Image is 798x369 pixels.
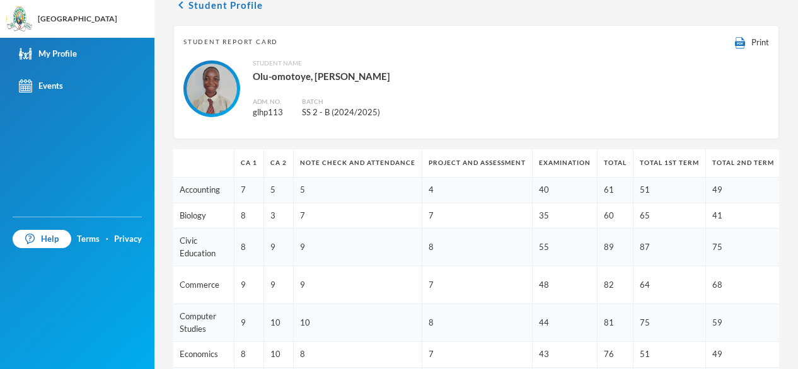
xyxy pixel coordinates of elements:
[422,342,533,368] td: 7
[173,304,234,342] td: Computer Studies
[38,13,117,25] div: [GEOGRAPHIC_DATA]
[264,203,294,229] td: 3
[706,178,781,203] td: 49
[234,342,264,368] td: 8
[533,149,598,178] th: Examination
[114,233,142,246] a: Privacy
[234,229,264,266] td: 8
[533,266,598,304] td: 48
[264,304,294,342] td: 10
[264,266,294,304] td: 9
[598,342,633,368] td: 76
[13,230,71,249] a: Help
[706,229,781,266] td: 75
[633,304,706,342] td: 75
[253,68,418,84] div: Olu-omotoye, [PERSON_NAME]
[633,178,706,203] td: 51
[302,97,380,106] div: Batch
[422,266,533,304] td: 7
[234,203,264,229] td: 8
[7,7,32,32] img: logo
[751,37,769,47] span: Print
[706,203,781,229] td: 41
[633,229,706,266] td: 87
[234,266,264,304] td: 9
[183,37,278,47] span: Student Report Card
[294,178,422,203] td: 5
[422,203,533,229] td: 7
[106,233,108,246] div: ·
[173,266,234,304] td: Commerce
[77,233,100,246] a: Terms
[633,266,706,304] td: 64
[598,266,633,304] td: 82
[173,203,234,229] td: Biology
[294,203,422,229] td: 7
[598,149,633,178] th: Total
[294,342,422,368] td: 8
[706,266,781,304] td: 68
[253,97,283,106] div: Adm. No.
[19,79,63,93] div: Events
[264,342,294,368] td: 10
[234,304,264,342] td: 9
[533,178,598,203] td: 40
[173,342,234,368] td: Economics
[173,229,234,266] td: Civic Education
[253,106,283,119] div: glhp113
[294,266,422,304] td: 9
[422,178,533,203] td: 4
[234,178,264,203] td: 7
[533,342,598,368] td: 43
[422,149,533,178] th: Project and Assessment
[598,203,633,229] td: 60
[598,304,633,342] td: 81
[706,342,781,368] td: 49
[234,149,264,178] th: CA 1
[533,229,598,266] td: 55
[294,229,422,266] td: 9
[598,178,633,203] td: 61
[422,229,533,266] td: 8
[264,229,294,266] td: 9
[598,229,633,266] td: 89
[706,149,781,178] th: Total 2nd Term
[533,304,598,342] td: 44
[253,59,418,68] div: Student Name
[422,304,533,342] td: 8
[19,47,77,60] div: My Profile
[294,304,422,342] td: 10
[706,304,781,342] td: 59
[302,106,380,119] div: SS 2 - B (2024/2025)
[633,149,706,178] th: Total 1st Term
[294,149,422,178] th: Note Check and attendance
[533,203,598,229] td: 35
[173,178,234,203] td: Accounting
[264,178,294,203] td: 5
[633,203,706,229] td: 65
[633,342,706,368] td: 51
[187,64,237,114] img: STUDENT
[264,149,294,178] th: CA 2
